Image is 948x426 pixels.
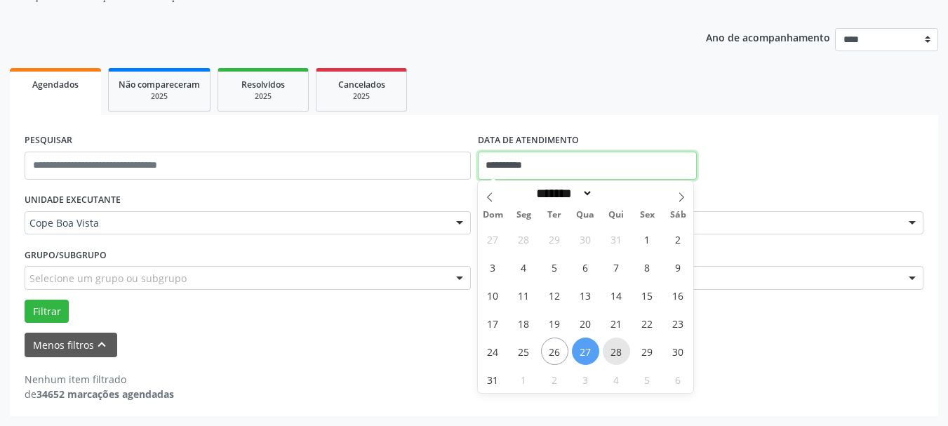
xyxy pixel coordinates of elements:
[25,333,117,357] button: Menos filtroskeyboard_arrow_up
[706,28,830,46] p: Ano de acompanhamento
[570,211,601,220] span: Qua
[601,211,632,220] span: Qui
[510,366,538,393] span: Setembro 1, 2025
[603,366,630,393] span: Setembro 4, 2025
[603,309,630,337] span: Agosto 21, 2025
[665,366,692,393] span: Setembro 6, 2025
[25,130,72,152] label: PESQUISAR
[510,281,538,309] span: Agosto 11, 2025
[241,79,285,91] span: Resolvidos
[541,225,568,253] span: Julho 29, 2025
[572,309,599,337] span: Agosto 20, 2025
[665,253,692,281] span: Agosto 9, 2025
[119,91,200,102] div: 2025
[632,211,662,220] span: Sex
[572,253,599,281] span: Agosto 6, 2025
[541,281,568,309] span: Agosto 12, 2025
[541,366,568,393] span: Setembro 2, 2025
[593,186,639,201] input: Year
[479,281,507,309] span: Agosto 10, 2025
[478,211,509,220] span: Dom
[665,225,692,253] span: Agosto 2, 2025
[29,271,187,286] span: Selecione um grupo ou subgrupo
[479,309,507,337] span: Agosto 17, 2025
[508,211,539,220] span: Seg
[603,281,630,309] span: Agosto 14, 2025
[665,309,692,337] span: Agosto 23, 2025
[665,338,692,365] span: Agosto 30, 2025
[479,253,507,281] span: Agosto 3, 2025
[603,225,630,253] span: Julho 31, 2025
[541,253,568,281] span: Agosto 5, 2025
[539,211,570,220] span: Ter
[32,79,79,91] span: Agendados
[541,309,568,337] span: Agosto 19, 2025
[603,338,630,365] span: Agosto 28, 2025
[532,186,594,201] select: Month
[36,387,174,401] strong: 34652 marcações agendadas
[634,366,661,393] span: Setembro 5, 2025
[634,309,661,337] span: Agosto 22, 2025
[572,366,599,393] span: Setembro 3, 2025
[572,225,599,253] span: Julho 30, 2025
[510,225,538,253] span: Julho 28, 2025
[634,338,661,365] span: Agosto 29, 2025
[479,225,507,253] span: Julho 27, 2025
[572,338,599,365] span: Agosto 27, 2025
[510,253,538,281] span: Agosto 4, 2025
[603,253,630,281] span: Agosto 7, 2025
[662,211,693,220] span: Sáb
[29,216,442,230] span: Cope Boa Vista
[94,337,109,352] i: keyboard_arrow_up
[119,79,200,91] span: Não compareceram
[25,387,174,401] div: de
[510,338,538,365] span: Agosto 25, 2025
[338,79,385,91] span: Cancelados
[25,244,107,266] label: Grupo/Subgrupo
[478,130,579,152] label: DATA DE ATENDIMENTO
[510,309,538,337] span: Agosto 18, 2025
[326,91,396,102] div: 2025
[479,366,507,393] span: Agosto 31, 2025
[25,189,121,211] label: UNIDADE EXECUTANTE
[228,91,298,102] div: 2025
[634,225,661,253] span: Agosto 1, 2025
[634,253,661,281] span: Agosto 8, 2025
[665,281,692,309] span: Agosto 16, 2025
[634,281,661,309] span: Agosto 15, 2025
[479,338,507,365] span: Agosto 24, 2025
[25,300,69,324] button: Filtrar
[25,372,174,387] div: Nenhum item filtrado
[541,338,568,365] span: Agosto 26, 2025
[572,281,599,309] span: Agosto 13, 2025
